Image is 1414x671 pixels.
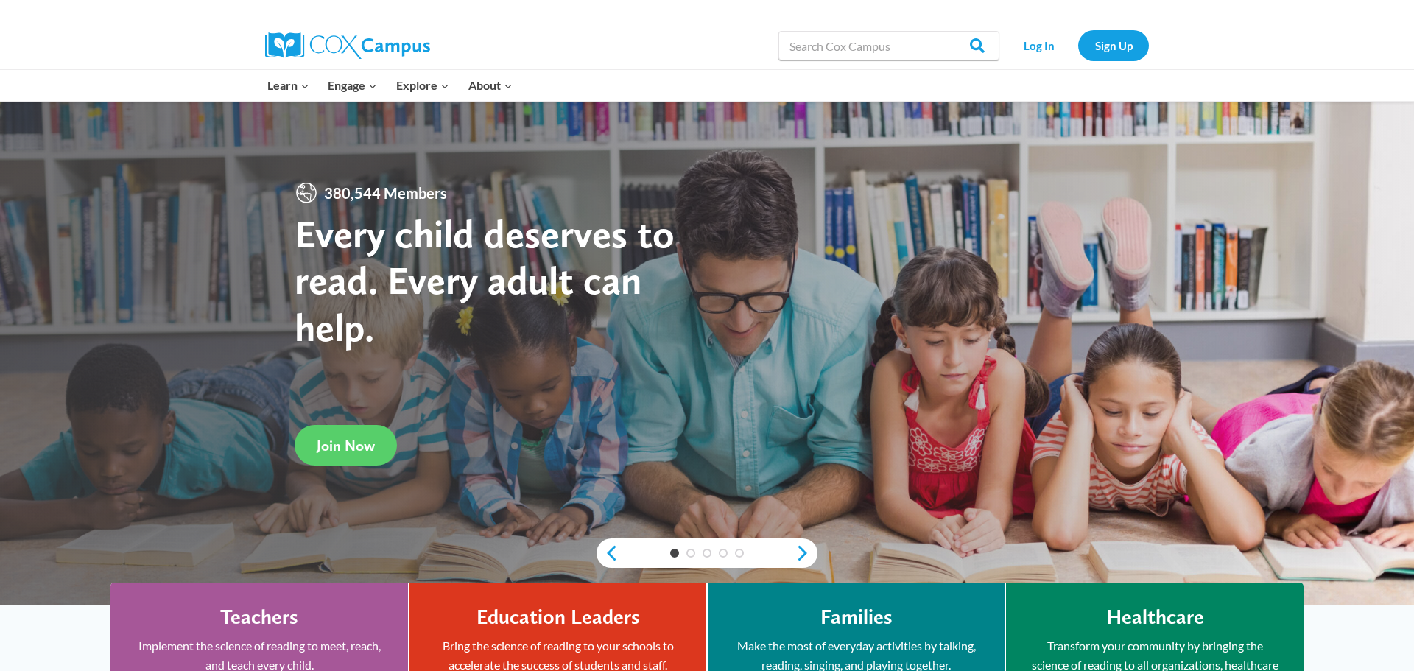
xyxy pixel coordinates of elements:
[328,76,377,95] span: Engage
[735,549,744,558] a: 5
[778,31,999,60] input: Search Cox Campus
[468,76,513,95] span: About
[1106,605,1204,630] h4: Healthcare
[1007,30,1149,60] nav: Secondary Navigation
[476,605,640,630] h4: Education Leaders
[267,76,309,95] span: Learn
[1007,30,1071,60] a: Log In
[703,549,711,558] a: 3
[719,549,728,558] a: 4
[220,605,298,630] h4: Teachers
[795,544,817,562] a: next
[265,32,430,59] img: Cox Campus
[686,549,695,558] a: 2
[317,437,375,454] span: Join Now
[295,210,675,351] strong: Every child deserves to read. Every adult can help.
[597,538,817,568] div: content slider buttons
[597,544,619,562] a: previous
[820,605,893,630] h4: Families
[396,76,449,95] span: Explore
[295,425,397,466] a: Join Now
[670,549,679,558] a: 1
[258,70,521,101] nav: Primary Navigation
[1078,30,1149,60] a: Sign Up
[318,181,453,205] span: 380,544 Members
